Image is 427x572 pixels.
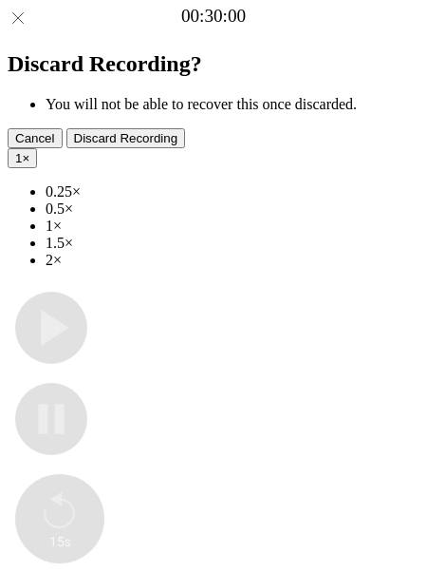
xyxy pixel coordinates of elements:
[8,128,63,148] button: Cancel
[181,6,246,27] a: 00:30:00
[66,128,186,148] button: Discard Recording
[46,218,419,235] li: 1×
[8,51,419,77] h2: Discard Recording?
[15,151,22,165] span: 1
[46,96,419,113] li: You will not be able to recover this once discarded.
[46,200,419,218] li: 0.5×
[46,252,419,269] li: 2×
[8,148,37,168] button: 1×
[46,183,419,200] li: 0.25×
[46,235,419,252] li: 1.5×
